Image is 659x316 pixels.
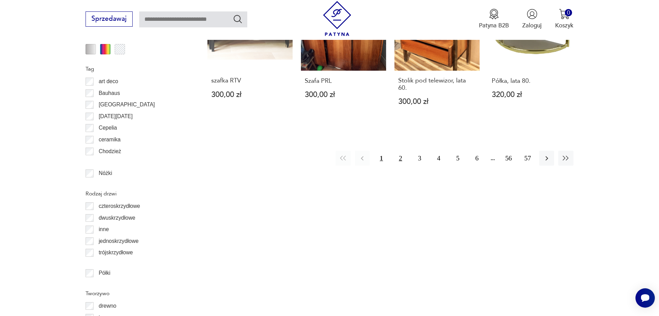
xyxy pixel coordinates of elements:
h3: Szafa PRL [305,78,383,85]
button: Sprzedawaj [86,11,132,27]
p: jednoskrzydłowe [99,237,139,246]
button: 2 [393,151,408,166]
p: ceramika [99,135,121,144]
p: 320,00 zł [492,91,570,98]
button: Patyna B2B [479,9,509,29]
p: Tworzywo [86,289,187,298]
p: Cepelia [99,123,117,132]
p: Nóżki [99,169,112,178]
p: Bauhaus [99,89,120,98]
p: 300,00 zł [211,91,289,98]
p: Półki [99,269,110,278]
button: 5 [451,151,465,166]
button: 3 [412,151,427,166]
button: 57 [520,151,535,166]
a: Ikona medaluPatyna B2B [479,9,509,29]
p: Ćmielów [99,158,119,167]
p: Koszyk [555,21,573,29]
p: czteroskrzydłowe [99,202,140,211]
button: Zaloguj [522,9,542,29]
button: 4 [431,151,446,166]
p: trójskrzydłowe [99,248,133,257]
button: 56 [501,151,516,166]
button: 1 [374,151,389,166]
img: Ikonka użytkownika [527,9,537,19]
p: Zaloguj [522,21,542,29]
button: Szukaj [233,14,243,24]
p: art deco [99,77,118,86]
p: Rodzaj drzwi [86,189,187,198]
img: Ikona medalu [489,9,499,19]
p: dwuskrzydłowe [99,213,135,222]
p: inne [99,225,109,234]
a: Sprzedawaj [86,17,132,22]
p: Tag [86,64,187,73]
p: [GEOGRAPHIC_DATA] [99,100,155,109]
h3: Stolik pod telewizor, lata 60. [398,77,476,91]
h3: Półka, lata 80. [492,78,570,85]
p: drewno [99,301,116,310]
div: 0 [565,9,572,16]
button: 6 [470,151,484,166]
iframe: Smartsupp widget button [635,288,655,308]
p: 300,00 zł [305,91,383,98]
button: 0Koszyk [555,9,573,29]
img: Patyna - sklep z meblami i dekoracjami vintage [320,1,355,36]
img: Ikona koszyka [559,9,570,19]
p: 300,00 zł [398,98,476,105]
h3: szafka RTV [211,77,289,84]
p: Chodzież [99,147,121,156]
p: [DATE][DATE] [99,112,133,121]
p: Patyna B2B [479,21,509,29]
